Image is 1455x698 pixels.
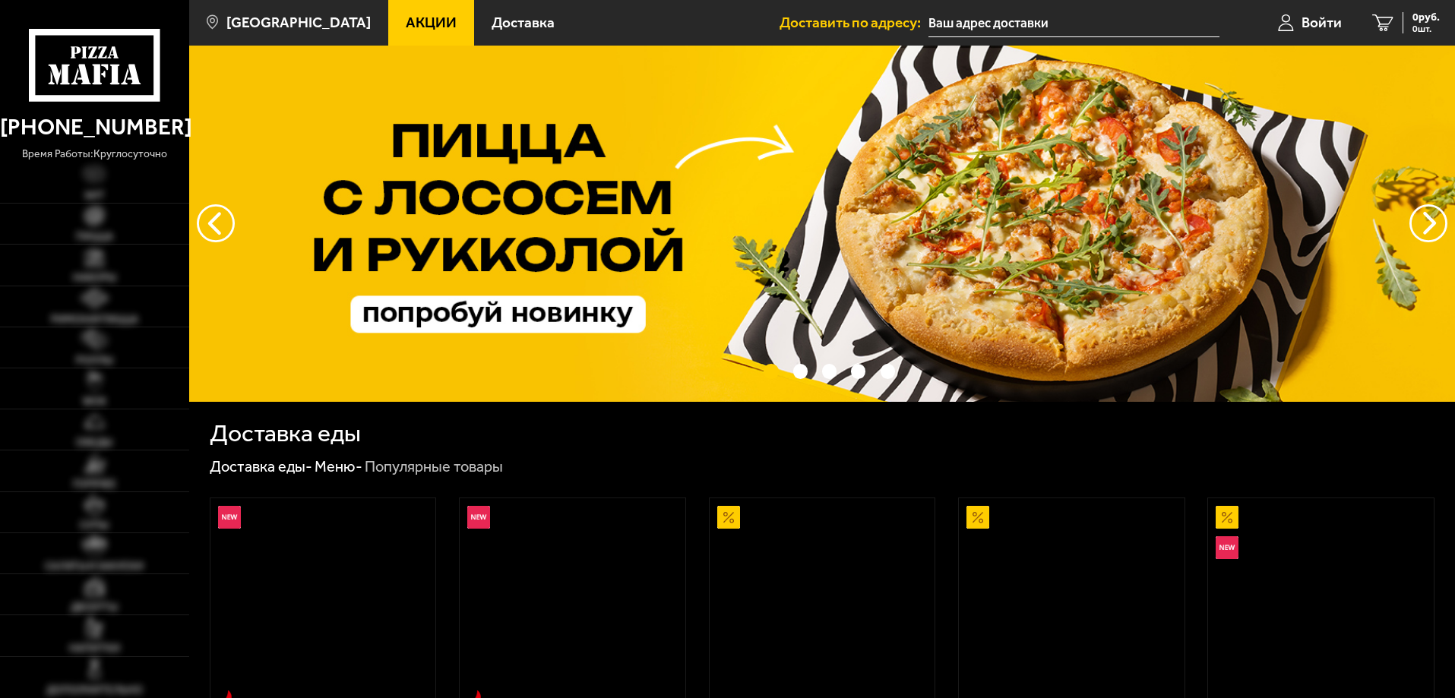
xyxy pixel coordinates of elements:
[71,602,118,613] span: Десерты
[1409,204,1447,242] button: предыдущий
[1412,12,1440,23] span: 0 руб.
[851,364,865,378] button: точки переключения
[80,520,109,531] span: Супы
[365,457,503,477] div: Популярные товары
[717,506,740,529] img: Акционный
[83,396,106,407] span: WOK
[84,191,105,201] span: Хит
[76,355,113,366] span: Роллы
[467,506,490,529] img: Новинка
[76,232,113,242] span: Пицца
[764,364,778,378] button: точки переключения
[197,204,235,242] button: следующий
[780,15,928,30] span: Доставить по адресу:
[210,457,312,475] a: Доставка еды-
[315,457,362,475] a: Меню-
[69,643,120,654] span: Напитки
[210,422,361,446] h1: Доставка еды
[218,506,241,529] img: Новинка
[492,15,555,30] span: Доставка
[966,506,989,529] img: Акционный
[1216,506,1238,529] img: Акционный
[928,9,1219,37] input: Ваш адрес доставки
[226,15,371,30] span: [GEOGRAPHIC_DATA]
[406,15,457,30] span: Акции
[1216,536,1238,559] img: Новинка
[51,314,138,325] span: Римская пицца
[1412,24,1440,33] span: 0 шт.
[45,561,144,572] span: Салаты и закуски
[822,364,837,378] button: точки переключения
[881,364,895,378] button: точки переключения
[1302,15,1342,30] span: Войти
[46,685,143,696] span: Дополнительно
[793,364,808,378] button: точки переключения
[76,437,112,448] span: Обеды
[73,479,116,490] span: Горячее
[73,273,116,283] span: Наборы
